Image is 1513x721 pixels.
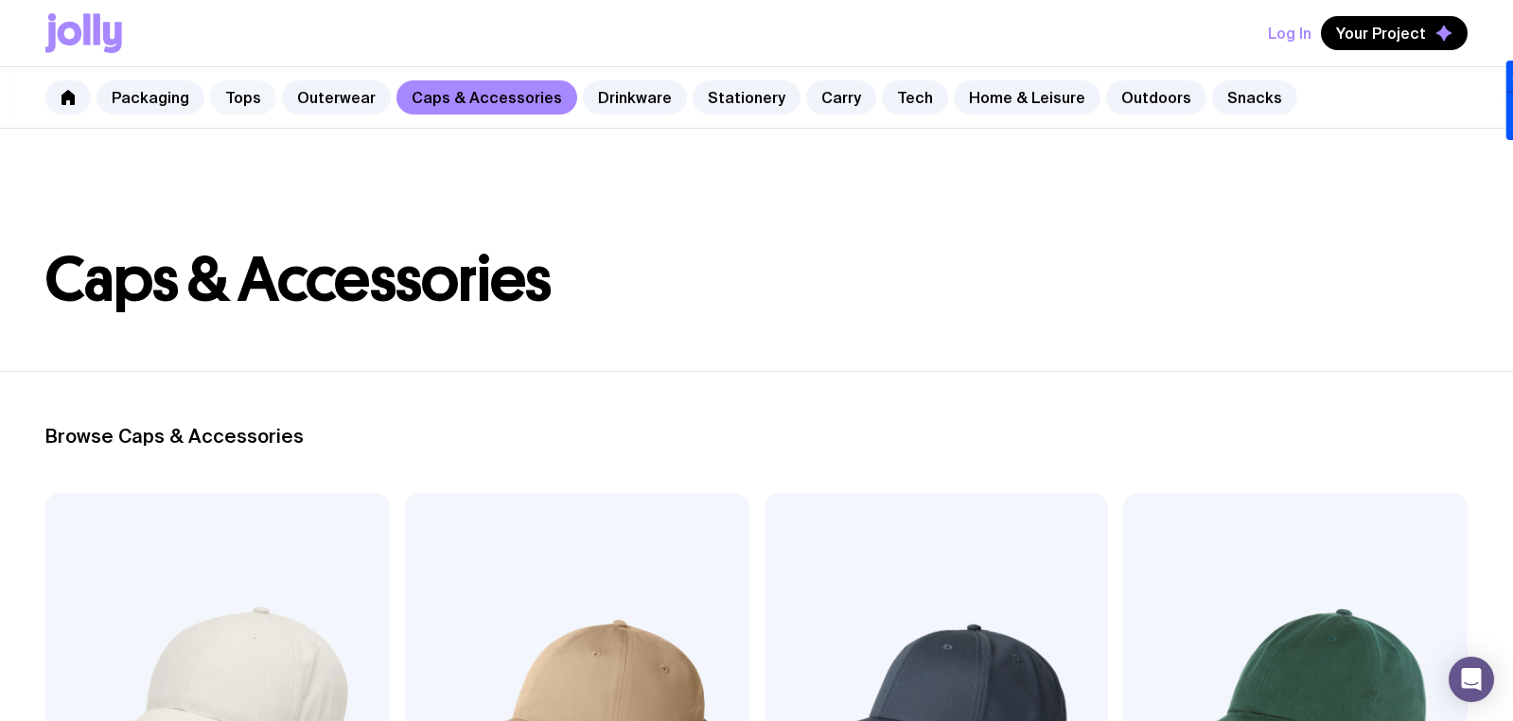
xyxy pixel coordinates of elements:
a: Tops [210,80,276,114]
h1: Caps & Accessories [45,250,1468,310]
button: Your Project [1321,16,1468,50]
span: Your Project [1336,24,1426,43]
a: Stationery [693,80,800,114]
a: Drinkware [583,80,687,114]
a: Tech [882,80,948,114]
a: Snacks [1212,80,1297,114]
a: Outerwear [282,80,391,114]
a: Home & Leisure [954,80,1100,114]
h2: Browse Caps & Accessories [45,425,1468,448]
a: Packaging [97,80,204,114]
a: Carry [806,80,876,114]
button: Log In [1268,16,1311,50]
a: Caps & Accessories [396,80,577,114]
div: Open Intercom Messenger [1449,657,1494,702]
a: Outdoors [1106,80,1206,114]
